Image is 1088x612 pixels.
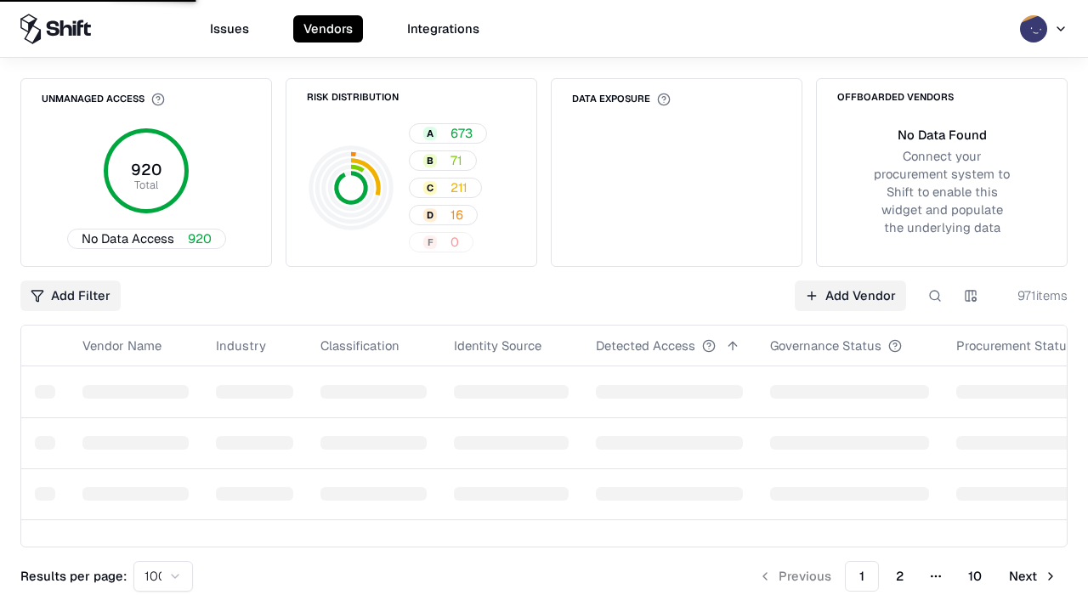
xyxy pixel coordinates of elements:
[837,93,954,102] div: Offboarded Vendors
[423,154,437,167] div: B
[20,280,121,311] button: Add Filter
[423,208,437,222] div: D
[134,178,158,192] tspan: Total
[20,567,127,585] p: Results per page:
[216,337,266,354] div: Industry
[596,337,695,354] div: Detected Access
[450,178,467,196] span: 211
[845,561,879,592] button: 1
[409,150,477,171] button: B71
[956,337,1074,354] div: Procurement Status
[82,229,174,247] span: No Data Access
[82,337,161,354] div: Vendor Name
[454,337,541,354] div: Identity Source
[572,93,671,106] div: Data Exposure
[450,151,462,169] span: 71
[748,561,1068,592] nav: pagination
[188,229,212,247] span: 920
[898,126,987,144] div: No Data Found
[770,337,881,354] div: Governance Status
[955,561,995,592] button: 10
[42,93,165,106] div: Unmanaged Access
[871,147,1012,237] div: Connect your procurement system to Shift to enable this widget and populate the underlying data
[67,229,226,249] button: No Data Access920
[320,337,399,354] div: Classification
[131,160,161,179] tspan: 920
[200,15,259,42] button: Issues
[409,178,482,198] button: C211
[409,205,478,225] button: D16
[882,561,917,592] button: 2
[397,15,490,42] button: Integrations
[795,280,906,311] a: Add Vendor
[409,123,487,144] button: A673
[450,206,463,224] span: 16
[423,181,437,195] div: C
[1000,286,1068,304] div: 971 items
[293,15,363,42] button: Vendors
[450,124,473,142] span: 673
[307,93,399,102] div: Risk Distribution
[423,127,437,140] div: A
[999,561,1068,592] button: Next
